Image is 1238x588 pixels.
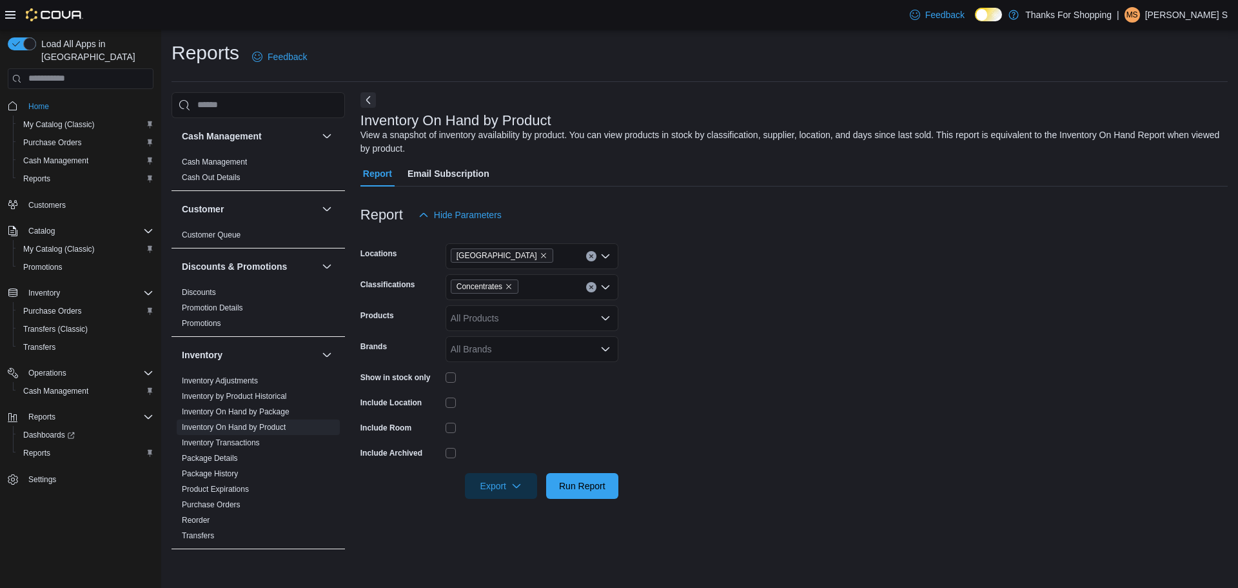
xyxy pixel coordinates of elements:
[182,318,221,329] span: Promotions
[182,454,238,463] a: Package Details
[319,259,335,274] button: Discounts & Promotions
[3,222,159,240] button: Catalog
[23,472,61,487] a: Settings
[18,241,153,257] span: My Catalog (Classic)
[457,280,502,293] span: Concentrates
[925,8,965,21] span: Feedback
[3,284,159,302] button: Inventory
[319,201,335,217] button: Customer
[360,341,387,352] label: Brands
[182,515,210,525] span: Reorder
[18,153,93,168] a: Cash Management
[13,338,159,356] button: Transfers
[13,444,159,462] button: Reports
[28,474,56,485] span: Settings
[13,426,159,444] a: Dashboards
[3,196,159,214] button: Customers
[3,408,159,426] button: Reports
[172,373,345,549] div: Inventory
[18,171,153,187] span: Reports
[172,154,345,190] div: Cash Management
[182,319,221,328] a: Promotions
[182,485,249,494] a: Product Expirations
[18,340,61,355] a: Transfers
[182,407,290,416] a: Inventory On Hand by Package
[451,279,518,294] span: Concentrates
[182,484,249,494] span: Product Expirations
[247,44,312,70] a: Feedback
[182,453,238,463] span: Package Details
[13,116,159,134] button: My Catalog (Classic)
[18,171,55,187] a: Reports
[182,303,243,312] a: Promotion Details
[23,471,153,487] span: Settings
[18,259,153,275] span: Promotions
[18,117,153,132] span: My Catalog (Classic)
[360,310,394,321] label: Products
[182,500,241,510] span: Purchase Orders
[23,99,54,114] a: Home
[182,230,241,240] span: Customer Queue
[182,516,210,525] a: Reorder
[13,382,159,400] button: Cash Management
[1145,7,1228,23] p: [PERSON_NAME] S
[1125,7,1140,23] div: Meade S
[182,172,241,183] span: Cash Out Details
[182,130,262,143] h3: Cash Management
[23,244,95,254] span: My Catalog (Classic)
[182,130,317,143] button: Cash Management
[23,365,153,381] span: Operations
[18,383,93,399] a: Cash Management
[18,303,153,319] span: Purchase Orders
[18,445,153,461] span: Reports
[23,98,153,114] span: Home
[182,157,247,167] a: Cash Management
[360,207,403,223] h3: Report
[182,349,317,361] button: Inventory
[172,285,345,336] div: Discounts & Promotions
[26,8,83,21] img: Cova
[182,531,214,541] span: Transfers
[182,203,317,216] button: Customer
[28,200,66,210] span: Customers
[23,119,95,130] span: My Catalog (Classic)
[319,128,335,144] button: Cash Management
[182,349,222,361] h3: Inventory
[182,407,290,417] span: Inventory On Hand by Package
[600,313,611,323] button: Open list of options
[13,134,159,152] button: Purchase Orders
[3,97,159,116] button: Home
[473,473,529,499] span: Export
[600,251,611,261] button: Open list of options
[451,248,553,263] span: University Heights
[182,438,260,447] a: Inventory Transactions
[182,287,216,298] span: Discounts
[182,422,286,432] span: Inventory On Hand by Product
[28,412,55,422] span: Reports
[18,135,153,150] span: Purchase Orders
[18,303,87,319] a: Purchase Orders
[360,92,376,108] button: Next
[182,376,258,385] a: Inventory Adjustments
[23,365,72,381] button: Operations
[23,223,153,239] span: Catalog
[182,469,238,479] span: Package History
[182,438,260,448] span: Inventory Transactions
[18,153,153,168] span: Cash Management
[23,342,55,352] span: Transfers
[360,128,1221,156] div: View a snapshot of inventory availability by product. You can view products in stock by classific...
[182,230,241,239] a: Customer Queue
[28,288,60,298] span: Inventory
[182,392,287,401] a: Inventory by Product Historical
[23,386,88,396] span: Cash Management
[23,324,88,334] span: Transfers (Classic)
[23,409,153,425] span: Reports
[18,445,55,461] a: Reports
[23,198,71,213] a: Customers
[23,156,88,166] span: Cash Management
[268,50,307,63] span: Feedback
[23,262,63,272] span: Promotions
[18,117,100,132] a: My Catalog (Classic)
[13,152,159,170] button: Cash Management
[18,321,93,337] a: Transfers (Classic)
